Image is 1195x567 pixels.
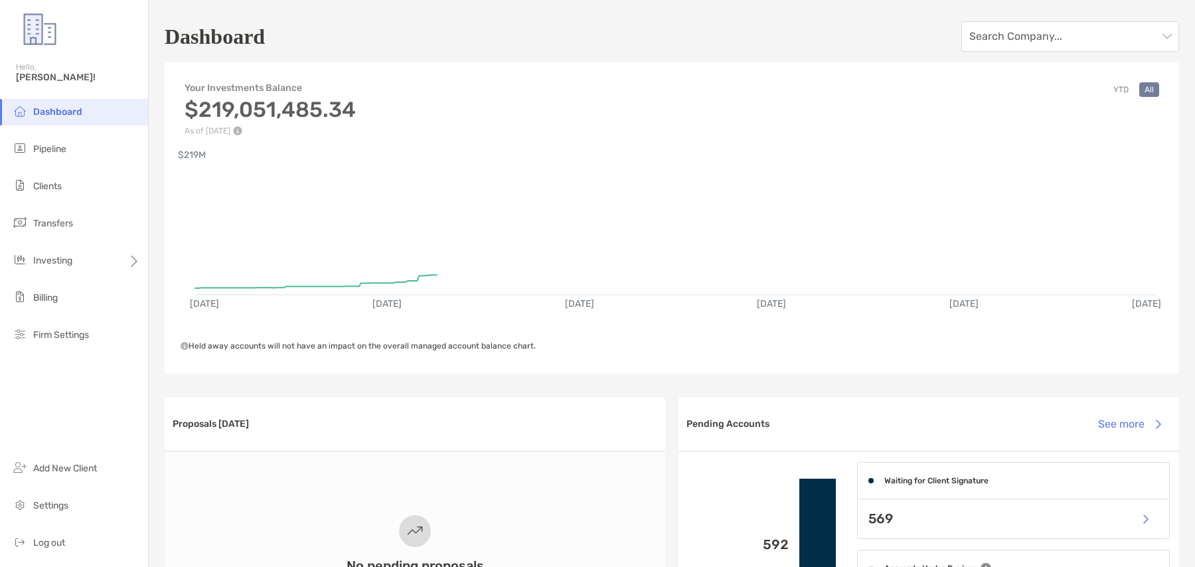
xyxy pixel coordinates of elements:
span: Settings [33,500,68,511]
img: logout icon [12,534,28,550]
span: Add New Client [33,463,97,474]
span: Investing [33,255,72,266]
span: Pipeline [33,143,66,155]
h4: Waiting for Client Signature [884,476,989,485]
button: See more [1087,410,1171,439]
span: Billing [33,292,58,303]
img: clients icon [12,177,28,193]
span: Transfers [33,218,73,229]
img: investing icon [12,252,28,268]
img: dashboard icon [12,103,28,119]
h3: Pending Accounts [686,418,769,430]
text: [DATE] [757,298,786,309]
h3: $219,051,485.34 [185,97,356,122]
img: Performance Info [233,126,242,135]
img: firm-settings icon [12,326,28,342]
img: settings icon [12,497,28,513]
img: pipeline icon [12,140,28,156]
img: transfers icon [12,214,28,230]
text: [DATE] [372,298,402,309]
span: Log out [33,537,65,548]
p: 569 [868,511,893,527]
img: add_new_client icon [12,459,28,475]
button: YTD [1108,82,1134,97]
span: Clients [33,181,62,192]
img: billing icon [12,289,28,305]
text: [DATE] [1132,298,1161,309]
text: [DATE] [190,298,219,309]
span: Firm Settings [33,329,89,341]
button: All [1139,82,1159,97]
span: Dashboard [33,106,82,118]
text: [DATE] [949,298,979,309]
h3: Proposals [DATE] [173,418,249,430]
img: Zoe Logo [16,5,64,53]
p: 592 [689,536,789,553]
h1: Dashboard [165,25,265,49]
span: [PERSON_NAME]! [16,72,140,83]
text: $219M [178,149,206,161]
text: [DATE] [565,298,594,309]
p: As of [DATE] [185,126,356,135]
span: Held away accounts will not have an impact on the overall managed account balance chart. [181,341,536,351]
h4: Your Investments Balance [185,82,356,94]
